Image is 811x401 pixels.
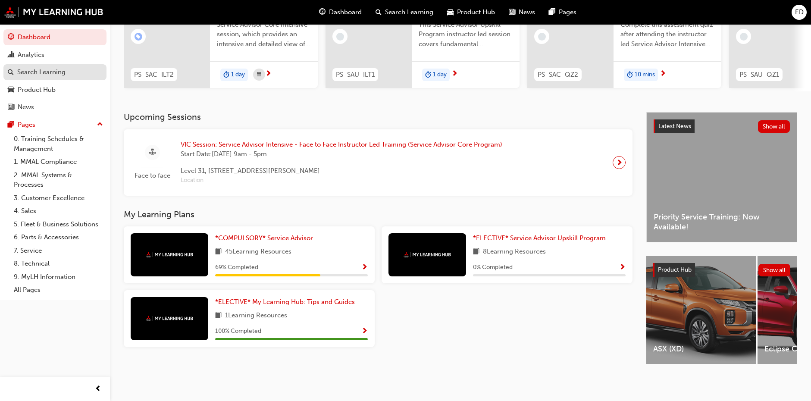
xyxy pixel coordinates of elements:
a: car-iconProduct Hub [440,3,502,21]
span: car-icon [8,86,14,94]
span: Face to face [131,171,174,181]
span: chart-icon [8,51,14,59]
span: PS_SAU_ILT1 [336,70,375,80]
h3: Upcoming Sessions [124,112,633,122]
a: 4. Sales [10,204,106,218]
span: book-icon [215,247,222,257]
span: car-icon [447,7,454,18]
span: duration-icon [425,69,431,81]
span: Show Progress [361,264,368,272]
span: Complete this assessment quiz after attending the instructor led Service Advisor Intensive sessio... [620,20,714,49]
button: Show Progress [361,326,368,337]
span: Show Progress [361,328,368,335]
a: *COMPULSORY* Service Advisor [215,233,316,243]
h3: My Learning Plans [124,210,633,219]
span: sessionType_FACE_TO_FACE-icon [149,147,156,158]
span: Service Advisor Core Intensive session, which provides an intensive and detailed view of the Serv... [217,20,311,49]
span: 10 mins [635,70,655,80]
span: Show Progress [619,264,626,272]
span: Product Hub [457,7,495,17]
a: All Pages [10,283,106,297]
span: 0 % Completed [473,263,513,273]
div: Search Learning [17,67,66,77]
a: 2. MMAL Systems & Processes [10,169,106,191]
span: book-icon [473,247,479,257]
span: 8 Learning Resources [483,247,546,257]
span: pages-icon [549,7,555,18]
a: 6. Parts & Accessories [10,231,106,244]
span: duration-icon [627,69,633,81]
img: mmal [146,316,193,321]
a: 0. Training Schedules & Management [10,132,106,155]
button: Show Progress [619,262,626,273]
span: learningRecordVerb_NONE-icon [538,33,546,41]
a: 5. Fleet & Business Solutions [10,218,106,231]
span: PS_SAU_QZ1 [739,70,779,80]
span: news-icon [509,7,515,18]
a: Dashboard [3,29,106,45]
span: pages-icon [8,121,14,129]
button: Show all [758,264,791,276]
span: Location [181,175,502,185]
span: 1 Learning Resources [225,310,287,321]
span: ED [795,7,804,17]
span: Search Learning [385,7,433,17]
span: *ELECTIVE* Service Advisor Upskill Program [473,234,606,242]
span: Product Hub [658,266,692,273]
img: mmal [404,252,451,257]
span: Pages [559,7,576,17]
div: News [18,102,34,112]
span: PS_SAC_QZ2 [538,70,578,80]
span: learningRecordVerb_NONE-icon [336,33,344,41]
span: learningRecordVerb_NONE-icon [740,33,748,41]
span: calendar-icon [257,69,261,80]
span: book-icon [215,310,222,321]
span: News [519,7,535,17]
a: *ELECTIVE* My Learning Hub: Tips and Guides [215,297,358,307]
img: mmal [4,6,103,18]
button: Show Progress [361,262,368,273]
img: mmal [146,252,193,257]
div: Pages [18,120,35,130]
span: 1 day [231,70,245,80]
button: ED [792,5,807,20]
span: Latest News [658,122,691,130]
span: news-icon [8,103,14,111]
span: next-icon [660,70,666,78]
span: learningRecordVerb_ENROLL-icon [135,33,142,41]
span: Start Date: [DATE] 9am - 5pm [181,149,502,159]
a: 9. MyLH Information [10,270,106,284]
div: Product Hub [18,85,56,95]
a: Face to faceVIC Session: Service Advisor Intensive - Face to Face Instructor Led Training (Servic... [131,136,626,189]
span: 45 Learning Resources [225,247,291,257]
button: Pages [3,117,106,133]
a: Latest NewsShow allPriority Service Training: Now Available! [646,112,797,242]
span: next-icon [451,70,458,78]
span: PS_SAC_ILT2 [134,70,174,80]
span: next-icon [616,157,623,169]
a: Search Learning [3,64,106,80]
a: 1. MMAL Compliance [10,155,106,169]
a: search-iconSearch Learning [369,3,440,21]
a: guage-iconDashboard [312,3,369,21]
a: Product Hub [3,82,106,98]
a: news-iconNews [502,3,542,21]
span: prev-icon [95,384,101,395]
span: duration-icon [223,69,229,81]
a: Latest NewsShow all [654,119,790,133]
span: up-icon [97,119,103,130]
span: ASX (XD) [653,344,749,354]
a: *ELECTIVE* Service Advisor Upskill Program [473,233,609,243]
span: 100 % Completed [215,326,261,336]
a: 8. Technical [10,257,106,270]
a: ASX (XD) [646,256,756,364]
span: *ELECTIVE* My Learning Hub: Tips and Guides [215,298,355,306]
span: next-icon [265,70,272,78]
span: search-icon [376,7,382,18]
a: Product HubShow all [653,263,790,277]
span: 69 % Completed [215,263,258,273]
button: Show all [758,120,790,133]
a: pages-iconPages [542,3,583,21]
span: *COMPULSORY* Service Advisor [215,234,313,242]
span: Level 31, [STREET_ADDRESS][PERSON_NAME] [181,166,502,176]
